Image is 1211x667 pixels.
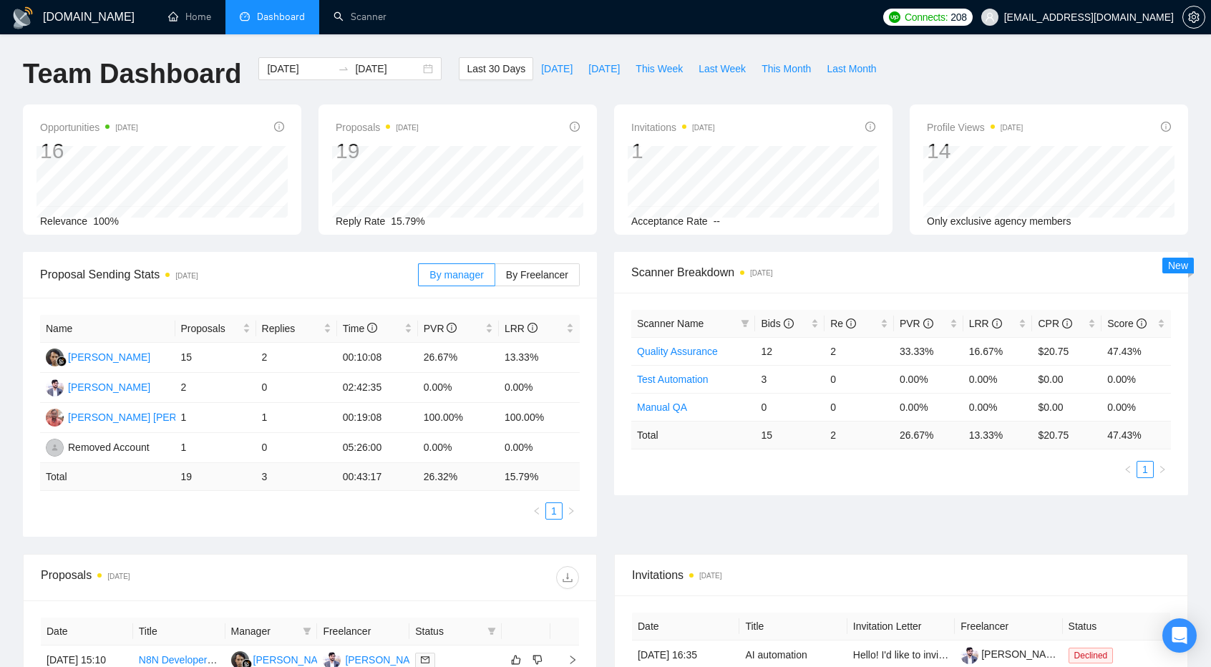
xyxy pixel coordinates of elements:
[1069,649,1119,661] a: Declined
[546,503,562,519] a: 1
[865,122,875,132] span: info-circle
[40,215,87,227] span: Relevance
[57,356,67,366] img: gigradar-bm.png
[46,381,150,392] a: SV[PERSON_NAME]
[1063,613,1170,641] th: Status
[499,463,580,491] td: 15.79 %
[847,613,955,641] th: Invitation Letter
[256,463,337,491] td: 3
[499,433,580,463] td: 0.00%
[1154,461,1171,478] button: right
[985,12,995,22] span: user
[755,421,825,449] td: 15
[175,403,256,433] td: 1
[563,502,580,520] li: Next Page
[46,351,150,362] a: II[PERSON_NAME]
[257,11,305,23] span: Dashboard
[745,649,807,661] a: AI automation
[1101,393,1171,421] td: 0.00%
[115,124,137,132] time: [DATE]
[323,653,427,665] a: SV[PERSON_NAME]
[557,572,578,583] span: download
[418,463,499,491] td: 26.32 %
[637,374,709,385] a: Test Automation
[343,323,377,334] span: Time
[1137,462,1153,477] a: 1
[181,321,240,336] span: Proposals
[418,403,499,433] td: 100.00%
[46,411,235,422] a: SK[PERSON_NAME] [PERSON_NAME]
[1182,11,1205,23] a: setting
[1124,465,1132,474] span: left
[631,215,708,227] span: Acceptance Rate
[992,318,1002,328] span: info-circle
[905,9,948,25] span: Connects:
[1001,124,1023,132] time: [DATE]
[1168,260,1188,271] span: New
[41,566,310,589] div: Proposals
[447,323,457,333] span: info-circle
[636,61,683,77] span: This Week
[825,393,894,421] td: 0
[691,57,754,80] button: Last Week
[714,215,720,227] span: --
[256,373,337,403] td: 0
[927,215,1071,227] span: Only exclusive agency members
[755,337,825,365] td: 12
[570,122,580,132] span: info-circle
[556,566,579,589] button: download
[1062,318,1072,328] span: info-circle
[429,269,483,281] span: By manager
[963,421,1033,449] td: 13.33 %
[487,627,496,636] span: filter
[556,655,578,665] span: right
[499,403,580,433] td: 100.00%
[1032,421,1101,449] td: $ 20.75
[175,343,256,373] td: 15
[421,656,429,664] span: mail
[256,433,337,463] td: 0
[632,613,739,641] th: Date
[337,463,418,491] td: 00:43:17
[40,463,175,491] td: Total
[355,61,420,77] input: End date
[396,124,418,132] time: [DATE]
[418,433,499,463] td: 0.00%
[846,318,856,328] span: info-circle
[336,137,419,165] div: 19
[900,318,933,329] span: PVR
[231,623,298,639] span: Manager
[532,654,543,666] span: dislike
[637,401,687,413] a: Manual QA
[927,137,1023,165] div: 14
[1137,461,1154,478] li: 1
[40,266,418,283] span: Proposal Sending Stats
[963,337,1033,365] td: 16.67%
[40,119,138,136] span: Opportunities
[761,318,793,329] span: Bids
[175,272,198,280] time: [DATE]
[960,646,978,664] img: c1fPb85ml5CQJ8rQsVP2R-NcvfPDCbXBIbYMB9_ebDzPXZ2z_Z2n6E6nuLul61nMCK
[367,323,377,333] span: info-circle
[336,215,385,227] span: Reply Rate
[418,373,499,403] td: 0.00%
[889,11,900,23] img: upwork-logo.png
[68,379,150,395] div: [PERSON_NAME]
[754,57,819,80] button: This Month
[46,379,64,396] img: SV
[533,57,580,80] button: [DATE]
[563,502,580,520] button: right
[336,119,419,136] span: Proposals
[637,318,704,329] span: Scanner Name
[927,119,1023,136] span: Profile Views
[963,393,1033,421] td: 0.00%
[1101,365,1171,393] td: 0.00%
[1119,461,1137,478] li: Previous Page
[631,119,715,136] span: Invitations
[338,63,349,74] span: to
[256,403,337,433] td: 1
[738,313,752,334] span: filter
[46,409,64,427] img: SK
[894,421,963,449] td: 26.67 %
[175,463,256,491] td: 19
